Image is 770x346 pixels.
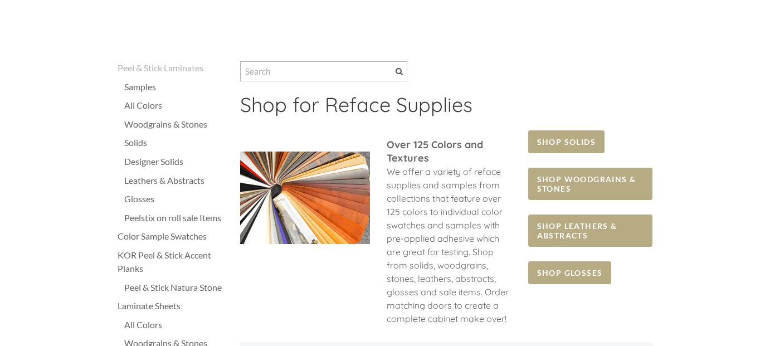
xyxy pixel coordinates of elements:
a: SHOP GLOSSES [528,261,612,284]
a: Glosses [124,192,229,206]
a: All Colors [124,318,229,332]
input: Search [240,61,407,81]
a: SHOP SOLIDS [528,130,605,153]
a: Peelstix on roll sale Items [124,211,229,225]
h2: ​Shop for Reface Supplies [240,92,652,125]
a: Laminate Sheets [118,299,229,313]
a: Woodgrains & Stones [124,118,229,131]
a: SHOP WOODGRAINS & STONES [528,168,652,200]
a: Peel & Stick Natura Stone [124,281,229,294]
span: Search [396,68,403,75]
a: Designer Solids [124,155,229,168]
a: Leathers & Abstracts [124,174,229,187]
a: KOR Peel & Stick Accent Planks [118,248,229,275]
a: Peel & Stick Laminates [118,61,229,75]
a: Color Sample Swatches [118,230,229,243]
a: Samples [124,80,229,94]
img: Picture [240,152,370,244]
font: ​Over 125 Colors and Textures [387,138,483,164]
span: We offer a variety of reface supplies and samples from collections that feature over 125 colors t... [387,166,509,324]
a: Solids [124,136,229,149]
a: SHOP LEATHERS & ABSTRACTS [528,215,652,247]
a: All Colors [124,99,229,112]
